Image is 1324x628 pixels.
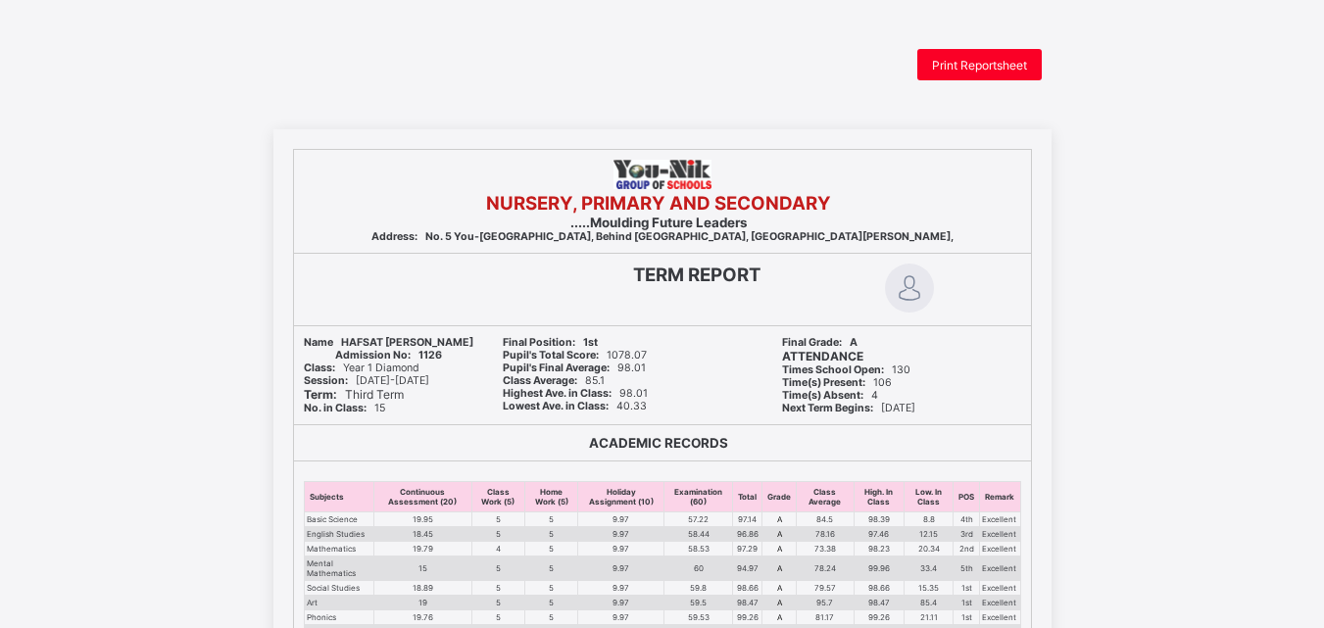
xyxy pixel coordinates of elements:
span: 130 [782,363,910,376]
td: 84.5 [797,512,854,527]
td: 5 [525,596,578,610]
b: Pupil's Final Average: [503,362,610,374]
td: 78.24 [797,556,854,581]
td: 99.96 [854,556,905,581]
td: Basic Science [304,512,373,527]
b: Next Term Begins: [782,402,873,414]
td: A [762,581,797,596]
b: Name [304,336,333,349]
span: 1078.07 [503,349,647,362]
td: 9.97 [578,556,663,581]
td: 98.66 [733,581,762,596]
td: A [762,512,797,527]
td: Excellent [980,556,1020,581]
th: High. In Class [854,482,905,512]
span: Year 1 Diamond [304,362,419,374]
b: Highest Ave. in Class: [503,387,612,400]
span: Third Term [304,387,404,402]
td: 19 [373,596,471,610]
td: 5 [525,512,578,527]
td: 9.97 [578,542,663,556]
td: 15.35 [905,581,954,596]
td: 9.97 [578,512,663,527]
td: Excellent [980,542,1020,556]
b: Term: [304,387,337,402]
b: .....Moulding Future Leaders [570,215,747,230]
span: A [782,336,858,349]
span: 98.01 [503,362,646,374]
span: Print Reportsheet [932,58,1027,72]
td: 5 [525,610,578,625]
th: Home Work (5) [525,482,578,512]
b: Lowest Ave. in Class: [503,400,609,412]
td: 18.45 [373,527,471,542]
span: [DATE]-[DATE] [304,374,429,387]
td: Mental Mathematics [304,556,373,581]
th: Low. In Class [905,482,954,512]
span: [DATE] [782,402,915,414]
b: Admission No: [335,349,411,362]
b: ACADEMIC RECORDS [589,435,728,451]
td: 5 [525,556,578,581]
td: 8.8 [905,512,954,527]
th: Total [733,482,762,512]
td: 98.66 [854,581,905,596]
td: 99.26 [733,610,762,625]
td: Mathematics [304,542,373,556]
span: 15 [304,402,385,414]
td: 79.57 [797,581,854,596]
td: 57.22 [663,512,733,527]
td: 2nd [954,542,980,556]
td: 60 [663,556,733,581]
span: 98.01 [503,387,648,400]
td: 20.34 [905,542,954,556]
b: Address: [371,230,417,243]
span: 106 [782,376,892,389]
td: 58.53 [663,542,733,556]
td: 5 [471,596,524,610]
td: 96.86 [733,527,762,542]
td: 98.39 [854,512,905,527]
td: Excellent [980,610,1020,625]
td: 5th [954,556,980,581]
b: TERM REPORT [633,264,760,286]
td: 9.97 [578,610,663,625]
b: No. in Class: [304,402,367,414]
td: A [762,596,797,610]
td: 3rd [954,527,980,542]
th: Remark [980,482,1020,512]
td: Excellent [980,512,1020,527]
td: 1st [954,610,980,625]
td: 97.14 [733,512,762,527]
b: Pupil's Total Score: [503,349,599,362]
td: 15 [373,556,471,581]
td: 73.38 [797,542,854,556]
td: 97.46 [854,527,905,542]
b: Final Grade: [782,336,842,349]
td: 19.95 [373,512,471,527]
span: 1st [503,336,598,349]
td: 59.5 [663,596,733,610]
th: Holiday Assignment (10) [578,482,663,512]
td: English Studies [304,527,373,542]
td: 4th [954,512,980,527]
td: 81.17 [797,610,854,625]
td: 98.47 [733,596,762,610]
td: 9.97 [578,527,663,542]
span: HAFSAT [PERSON_NAME] [304,336,473,349]
td: A [762,542,797,556]
td: 94.97 [733,556,762,581]
td: 4 [471,542,524,556]
th: Class Work (5) [471,482,524,512]
td: Excellent [980,596,1020,610]
td: 95.7 [797,596,854,610]
td: 85.4 [905,596,954,610]
td: 97.29 [733,542,762,556]
td: 18.89 [373,581,471,596]
td: 12.15 [905,527,954,542]
b: Class: [304,362,335,374]
td: 33.4 [905,556,954,581]
th: Subjects [304,482,373,512]
b: Final Position: [503,336,575,349]
td: 5 [471,512,524,527]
